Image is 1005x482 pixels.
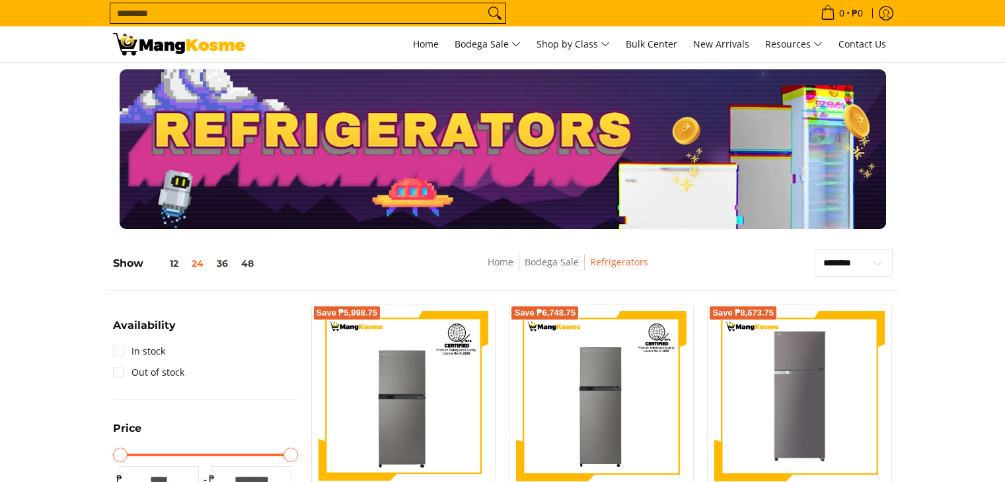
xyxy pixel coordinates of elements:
[113,320,176,341] summary: Open
[817,6,867,20] span: •
[113,257,260,270] h5: Show
[488,256,513,268] a: Home
[455,36,521,53] span: Bodega Sale
[113,362,184,383] a: Out of stock
[235,258,260,269] button: 48
[113,320,176,331] span: Availability
[113,423,141,434] span: Price
[413,38,439,50] span: Home
[832,26,893,62] a: Contact Us
[113,341,165,362] a: In stock
[626,38,677,50] span: Bulk Center
[210,258,235,269] button: 36
[514,309,576,317] span: Save ₱6,748.75
[143,258,185,269] button: 12
[316,309,378,317] span: Save ₱5,998.75
[406,26,445,62] a: Home
[391,254,745,284] nav: Breadcrumbs
[693,38,749,50] span: New Arrivals
[619,26,684,62] a: Bulk Center
[318,311,489,481] img: Toshiba 7 Cu.Ft. Two Door No Frost Inverter Refrigerator (Class A)
[525,256,579,268] a: Bodega Sale
[721,311,878,481] img: Toshiba 12 Cu. Ft No Frost Inverter Refrigerator (Class A)
[765,36,823,53] span: Resources
[590,256,648,268] a: Refrigerators
[850,9,865,18] span: ₱0
[484,3,505,23] button: Search
[113,423,141,444] summary: Open
[258,26,893,62] nav: Main Menu
[113,33,245,55] img: Bodega Sale Refrigerator l Mang Kosme: Home Appliances Warehouse Sale | Page 2
[759,26,829,62] a: Resources
[687,26,756,62] a: New Arrivals
[448,26,527,62] a: Bodega Sale
[837,9,846,18] span: 0
[185,258,210,269] button: 24
[838,38,886,50] span: Contact Us
[712,309,774,317] span: Save ₱8,673.75
[530,26,616,62] a: Shop by Class
[537,36,610,53] span: Shop by Class
[516,311,687,481] img: Toshiba 9 Cu. Ft Two Door, No Frost Inverter Refrigerator (Class A)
